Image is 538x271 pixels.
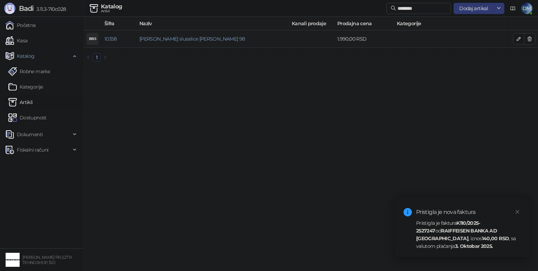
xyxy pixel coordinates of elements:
a: [PERSON_NAME] slusalice [PERSON_NAME] 98 [139,36,245,42]
button: right [101,53,109,62]
li: 1 [92,53,101,62]
span: Dokumenti [17,127,43,141]
th: Šifra [102,17,137,30]
span: left [86,55,90,60]
td: Bavin BT slusalice Bavin 98 [137,30,289,48]
a: Kategorije [8,80,43,94]
span: right [103,55,107,60]
a: 10358 [104,36,117,42]
strong: RAIFFEISEN BANKA AD [GEOGRAPHIC_DATA] [416,228,497,242]
div: Pristigla je nova faktura [416,208,521,216]
span: 3.11.3-710c028 [34,6,66,12]
span: Dodaj artikal [459,5,488,12]
span: DM [521,3,532,14]
span: Katalog [17,49,35,63]
a: Početna [6,18,36,32]
div: BBS [87,33,98,44]
td: 1.990,00 RSD [334,30,394,48]
img: 64x64-companyLogo-68805acf-9e22-4a20-bcb3-9756868d3d19.jpeg [6,253,20,267]
span: Fiskalni računi [17,143,48,157]
img: Logo [4,3,15,14]
span: Kategorije [397,20,537,27]
div: Katalog [101,4,122,9]
a: Dostupnost [8,111,47,125]
strong: K110/2025-2527247 [416,220,480,234]
a: Kasa [6,34,27,48]
div: Artikli [101,9,122,13]
span: Badi [19,4,34,13]
span: info-circle [403,208,412,216]
button: left [84,53,92,62]
a: Dokumentacija [507,3,518,14]
li: Prethodna strana [84,53,92,62]
th: Kanali prodaje [289,17,334,30]
img: Artikli [8,98,17,106]
a: ArtikliArtikli [8,95,33,109]
div: Pristigla je faktura od , iznos , sa valutom plaćanja [416,219,521,250]
li: Sledeća strana [101,53,109,62]
span: close [515,209,520,214]
a: Close [513,208,521,216]
a: 1 [93,54,101,61]
button: Dodaj artikal [454,3,494,14]
strong: 140,00 RSD [482,235,509,242]
small: [PERSON_NAME] PR, SZTR TEHNOSHOP, ŠID [22,255,71,265]
th: Prodajna cena [334,17,394,30]
a: Robne marke [8,64,50,78]
th: Naziv [137,17,289,30]
img: Artikli [90,4,98,13]
strong: 3. Oktobar 2025. [455,243,493,249]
